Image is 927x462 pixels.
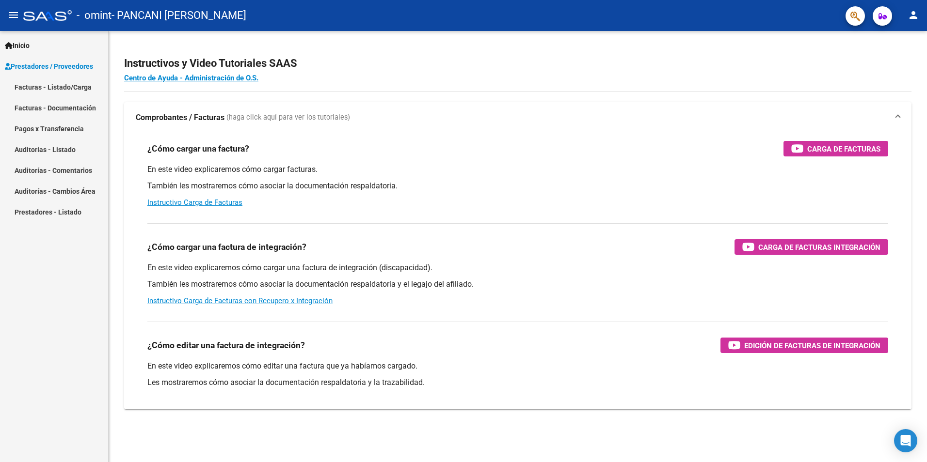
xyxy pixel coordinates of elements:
[124,74,258,82] a: Centro de Ayuda - Administración de O.S.
[147,361,888,371] p: En este video explicaremos cómo editar una factura que ya habíamos cargado.
[720,338,888,353] button: Edición de Facturas de integración
[908,9,919,21] mat-icon: person
[77,5,112,26] span: - omint
[147,296,333,305] a: Instructivo Carga de Facturas con Recupero x Integración
[124,54,911,73] h2: Instructivos y Video Tutoriales SAAS
[136,112,224,123] strong: Comprobantes / Facturas
[147,198,242,207] a: Instructivo Carga de Facturas
[5,61,93,72] span: Prestadores / Proveedores
[894,429,917,452] div: Open Intercom Messenger
[124,133,911,409] div: Comprobantes / Facturas (haga click aquí para ver los tutoriales)
[147,262,888,273] p: En este video explicaremos cómo cargar una factura de integración (discapacidad).
[226,112,350,123] span: (haga click aquí para ver los tutoriales)
[783,141,888,156] button: Carga de Facturas
[147,142,249,155] h3: ¿Cómo cargar una factura?
[807,143,880,155] span: Carga de Facturas
[147,279,888,290] p: También les mostraremos cómo asociar la documentación respaldatoria y el legajo del afiliado.
[735,239,888,255] button: Carga de Facturas Integración
[147,181,888,191] p: También les mostraremos cómo asociar la documentación respaldatoria.
[147,339,305,352] h3: ¿Cómo editar una factura de integración?
[147,164,888,175] p: En este video explicaremos cómo cargar facturas.
[744,339,880,352] span: Edición de Facturas de integración
[147,377,888,388] p: Les mostraremos cómo asociar la documentación respaldatoria y la trazabilidad.
[147,240,306,254] h3: ¿Cómo cargar una factura de integración?
[124,102,911,133] mat-expansion-panel-header: Comprobantes / Facturas (haga click aquí para ver los tutoriales)
[758,241,880,253] span: Carga de Facturas Integración
[112,5,246,26] span: - PANCANI [PERSON_NAME]
[8,9,19,21] mat-icon: menu
[5,40,30,51] span: Inicio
